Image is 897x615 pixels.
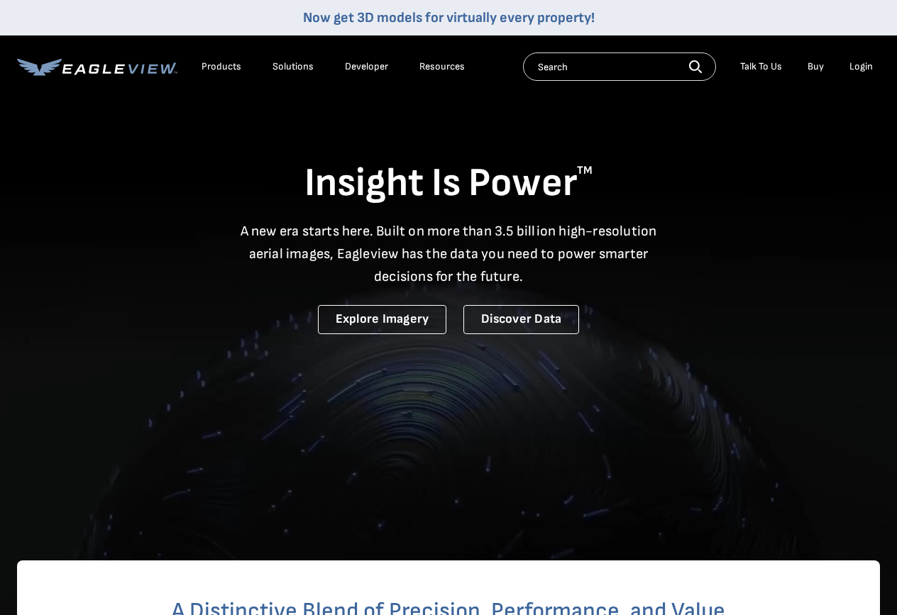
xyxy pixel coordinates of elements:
div: Products [202,60,241,73]
a: Buy [808,60,824,73]
div: Login [849,60,873,73]
input: Search [523,52,716,81]
div: Resources [419,60,465,73]
a: Discover Data [463,305,579,334]
a: Explore Imagery [318,305,447,334]
p: A new era starts here. Built on more than 3.5 billion high-resolution aerial images, Eagleview ha... [231,220,666,288]
a: Now get 3D models for virtually every property! [303,9,595,26]
div: Talk To Us [740,60,782,73]
div: Solutions [273,60,314,73]
h1: Insight Is Power [17,159,880,209]
a: Developer [345,60,388,73]
sup: TM [577,164,593,177]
